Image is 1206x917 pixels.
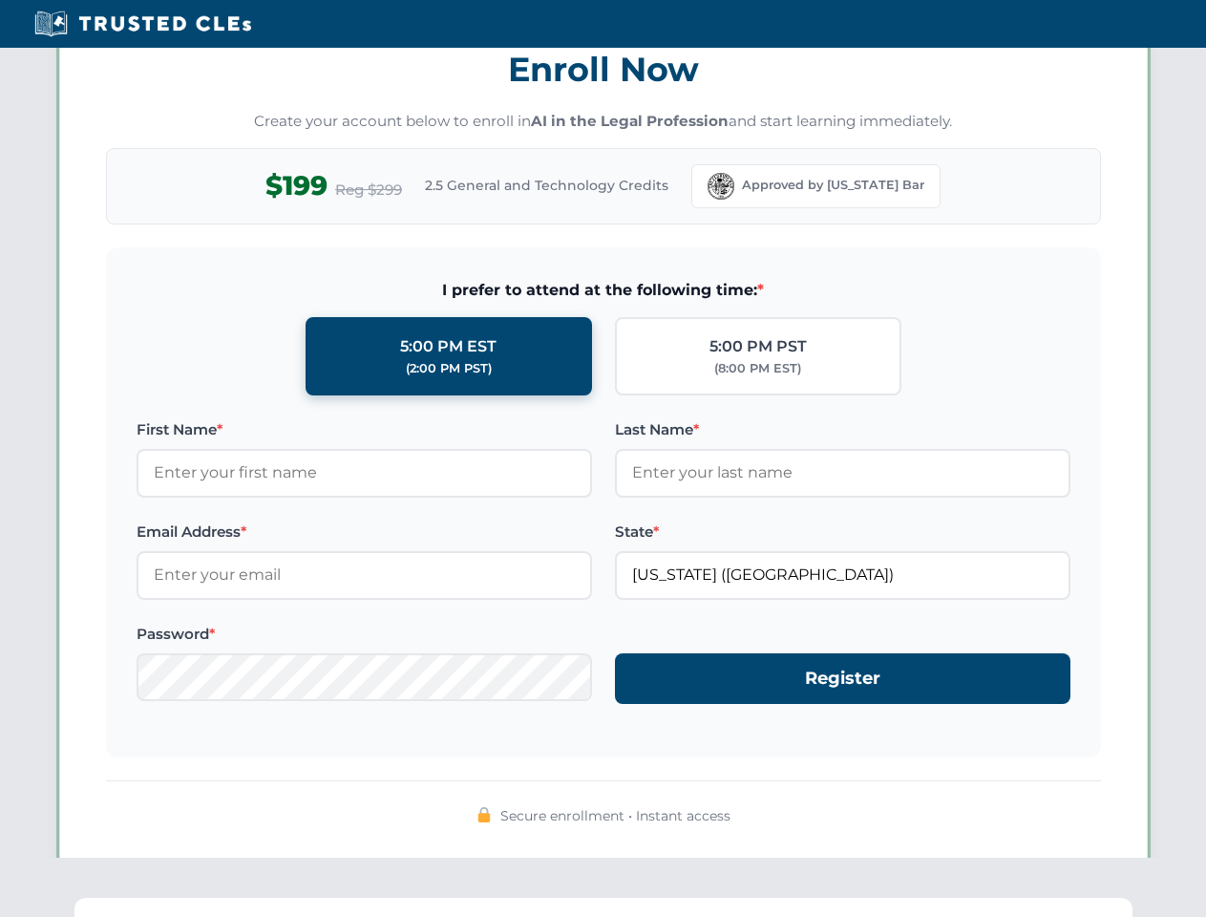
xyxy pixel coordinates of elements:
[531,112,729,130] strong: AI in the Legal Profession
[137,278,1070,303] span: I prefer to attend at the following time:
[137,449,592,497] input: Enter your first name
[742,176,924,195] span: Approved by [US_STATE] Bar
[476,807,492,822] img: 🔒
[265,164,328,207] span: $199
[714,359,801,378] div: (8:00 PM EST)
[615,521,1070,544] label: State
[615,653,1070,704] button: Register
[425,175,668,196] span: 2.5 General and Technology Credits
[709,334,807,359] div: 5:00 PM PST
[615,449,1070,497] input: Enter your last name
[137,521,592,544] label: Email Address
[406,359,492,378] div: (2:00 PM PST)
[500,805,730,826] span: Secure enrollment • Instant access
[137,551,592,599] input: Enter your email
[400,334,497,359] div: 5:00 PM EST
[615,418,1070,441] label: Last Name
[29,10,257,38] img: Trusted CLEs
[615,551,1070,599] input: Florida (FL)
[106,111,1101,133] p: Create your account below to enroll in and start learning immediately.
[708,173,734,200] img: Florida Bar
[106,39,1101,99] h3: Enroll Now
[137,623,592,646] label: Password
[137,418,592,441] label: First Name
[335,179,402,202] span: Reg $299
